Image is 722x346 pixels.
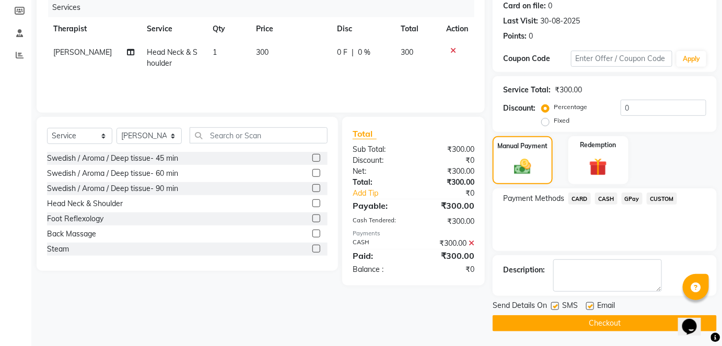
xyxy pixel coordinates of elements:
[345,166,414,177] div: Net:
[413,216,482,227] div: ₹300.00
[256,47,269,57] span: 300
[47,168,178,179] div: Swedish / Aroma / Deep tissue- 60 min
[352,47,354,58] span: |
[353,229,474,238] div: Payments
[141,17,206,41] th: Service
[358,47,370,58] span: 0 %
[580,140,616,150] label: Redemption
[353,128,377,139] span: Total
[440,17,474,41] th: Action
[595,193,618,205] span: CASH
[413,199,482,212] div: ₹300.00
[413,249,482,262] div: ₹300.00
[509,157,537,177] img: _cash.svg
[345,188,425,199] a: Add Tip
[345,264,414,275] div: Balance :
[622,193,643,205] span: GPay
[677,51,706,67] button: Apply
[47,244,69,255] div: Steam
[47,213,103,224] div: Foot Reflexology
[425,188,482,199] div: ₹0
[555,85,582,96] div: ₹300.00
[503,193,564,204] span: Payment Methods
[401,47,413,57] span: 300
[413,166,482,177] div: ₹300.00
[493,315,717,331] button: Checkout
[345,155,414,166] div: Discount:
[678,304,712,336] iframe: chat widget
[250,17,330,41] th: Price
[597,300,615,313] span: Email
[571,51,673,67] input: Enter Offer / Coupon Code
[413,264,482,275] div: ₹0
[345,249,414,262] div: Paid:
[147,47,198,68] span: Head Neck & Shoulder
[554,116,569,125] label: Fixed
[331,17,395,41] th: Disc
[497,141,548,151] label: Manual Payment
[413,177,482,188] div: ₹300.00
[190,127,328,144] input: Search or Scan
[345,144,414,155] div: Sub Total:
[503,16,538,27] div: Last Visit:
[394,17,440,41] th: Total
[206,17,250,41] th: Qty
[53,47,112,57] span: [PERSON_NAME]
[568,193,591,205] span: CARD
[548,1,552,11] div: 0
[47,229,96,240] div: Back Massage
[503,1,546,11] div: Card on file:
[345,199,414,212] div: Payable:
[554,102,587,112] label: Percentage
[529,31,533,42] div: 0
[47,153,178,164] div: Swedish / Aroma / Deep tissue- 45 min
[47,198,123,209] div: Head Neck & Shoulder
[503,85,551,96] div: Service Total:
[213,47,217,57] span: 1
[503,103,535,114] div: Discount:
[503,53,571,64] div: Coupon Code
[47,183,178,194] div: Swedish / Aroma / Deep tissue- 90 min
[413,238,482,249] div: ₹300.00
[413,144,482,155] div: ₹300.00
[562,300,578,313] span: SMS
[345,238,414,249] div: CASH
[47,17,141,41] th: Therapist
[345,177,414,188] div: Total:
[493,300,547,313] span: Send Details On
[540,16,580,27] div: 30-08-2025
[413,155,482,166] div: ₹0
[345,216,414,227] div: Cash Tendered:
[503,265,545,276] div: Description:
[503,31,527,42] div: Points:
[584,156,613,178] img: _gift.svg
[337,47,347,58] span: 0 F
[647,193,677,205] span: CUSTOM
